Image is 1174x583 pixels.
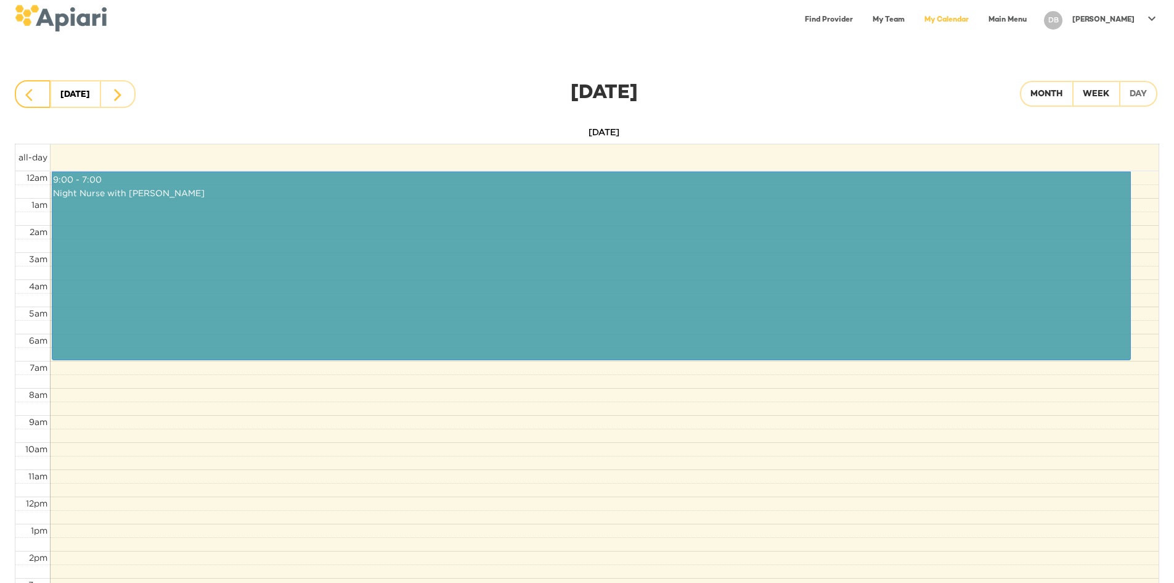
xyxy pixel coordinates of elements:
span: 8am [29,390,47,399]
div: Month [1030,87,1062,102]
a: My Team [865,7,912,33]
span: 11am [28,471,47,481]
span: 2pm [29,553,47,562]
a: 9:00 - 7:00Night Nurse with [PERSON_NAME] [52,172,1131,361]
button: Day [1119,81,1157,107]
span: 6am [29,336,47,345]
span: 12am [26,173,47,182]
span: 1am [31,200,47,209]
button: Month [1020,81,1073,107]
span: 12pm [26,498,47,508]
a: My Calendar [917,7,976,33]
p: [PERSON_NAME] [1072,15,1135,25]
span: 2am [30,227,47,236]
button: [DATE] [50,80,100,108]
span: 1pm [31,526,47,535]
button: Week [1072,81,1120,107]
div: Night Nurse with [PERSON_NAME] [52,186,1130,200]
div: Day [1130,87,1147,102]
div: Week [1083,87,1109,102]
a: Find Provider [797,7,860,33]
img: logo [15,5,107,31]
span: 9:00 - 7:00 [53,175,102,184]
div: DB [1044,11,1062,30]
span: 7am [30,363,47,372]
span: 9am [29,417,47,426]
span: 10am [25,444,47,453]
span: 5am [29,308,47,318]
span: 3am [29,254,47,263]
span: 4am [29,281,47,291]
div: [DATE] [169,80,1005,108]
a: Main Menu [981,7,1034,33]
div: [DATE] [60,86,90,104]
span: all-day [18,152,47,162]
span: [DATE] [589,127,619,136]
